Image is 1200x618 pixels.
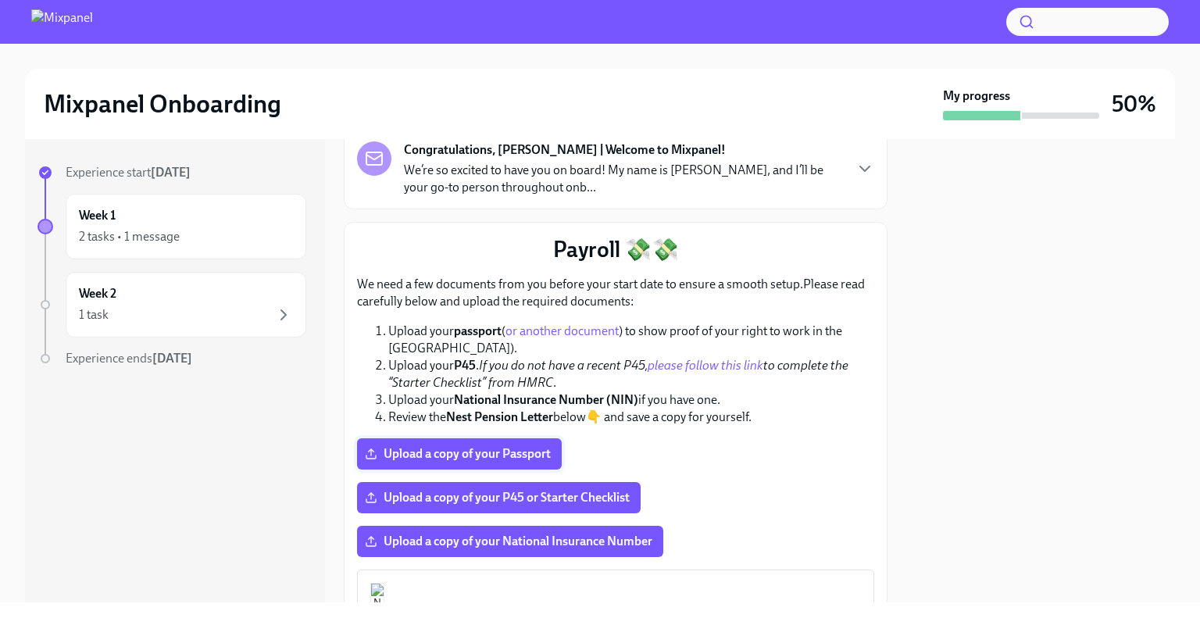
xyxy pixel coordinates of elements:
strong: [DATE] [151,165,191,180]
h6: Week 1 [79,207,116,224]
img: Mixpanel [31,9,93,34]
span: Upload a copy of your Passport [368,446,551,462]
strong: National Insurance Number (NIN) [454,392,638,407]
p: Payroll 💸💸 [357,235,874,263]
em: If you do not have a recent P45, to complete the “Starter Checklist” from HMRC [388,358,848,390]
a: Experience start[DATE] [37,164,306,181]
strong: [DATE] [152,351,192,366]
span: Upload a copy of your National Insurance Number [368,534,652,549]
h6: Week 2 [79,285,116,302]
strong: passport [454,323,502,338]
label: Upload a copy of your National Insurance Number [357,526,663,557]
a: please follow this link [648,358,763,373]
span: Experience start [66,165,191,180]
h2: Mixpanel Onboarding [44,88,281,120]
span: Upload a copy of your P45 or Starter Checklist [368,490,630,505]
strong: My progress [943,88,1010,105]
label: Upload a copy of your P45 or Starter Checklist [357,482,641,513]
li: Upload your ( ) to show proof of your right to work in the [GEOGRAPHIC_DATA]). [388,323,874,357]
label: Upload a copy of your Passport [357,438,562,470]
strong: P45 [454,358,476,373]
li: Upload your if you have one. [388,391,874,409]
span: Experience ends [66,351,192,366]
li: Upload your . . [388,357,874,391]
div: 1 task [79,306,109,323]
strong: Congratulations, [PERSON_NAME] | Welcome to Mixpanel! [404,141,726,159]
li: Review the below👇 and save a copy for yourself. [388,409,874,426]
h3: 50% [1112,90,1156,118]
strong: Nest Pension Letter [446,409,553,424]
a: or another document [505,323,619,338]
a: Week 21 task [37,272,306,338]
div: 2 tasks • 1 message [79,228,180,245]
p: We need a few documents from you before your start date to ensure a smooth setup.Please read care... [357,276,874,310]
a: Week 12 tasks • 1 message [37,194,306,259]
p: We’re so excited to have you on board! My name is [PERSON_NAME], and I’ll be your go-to person th... [404,162,843,196]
